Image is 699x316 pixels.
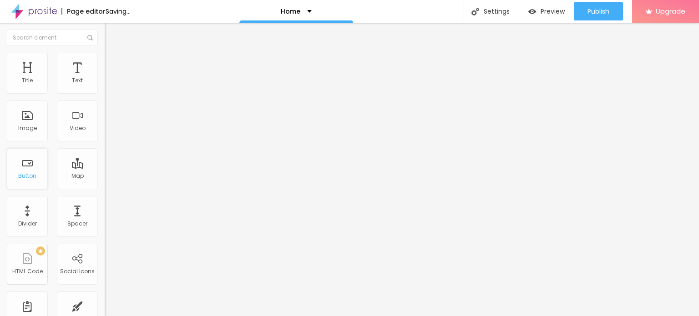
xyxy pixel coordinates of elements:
[281,8,300,15] p: Home
[574,2,623,20] button: Publish
[541,8,565,15] span: Preview
[60,268,95,275] div: Social Icons
[12,268,43,275] div: HTML Code
[18,221,37,227] div: Divider
[71,173,84,179] div: Map
[588,8,609,15] span: Publish
[87,35,93,40] img: Icone
[106,8,131,15] div: Saving...
[67,221,87,227] div: Spacer
[471,8,479,15] img: Icone
[22,77,33,84] div: Title
[7,30,98,46] input: Search element
[528,8,536,15] img: view-1.svg
[70,125,86,131] div: Video
[519,2,574,20] button: Preview
[18,125,37,131] div: Image
[656,7,685,15] span: Upgrade
[18,173,36,179] div: Button
[72,77,83,84] div: Text
[105,23,699,316] iframe: Editor
[61,8,106,15] div: Page editor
